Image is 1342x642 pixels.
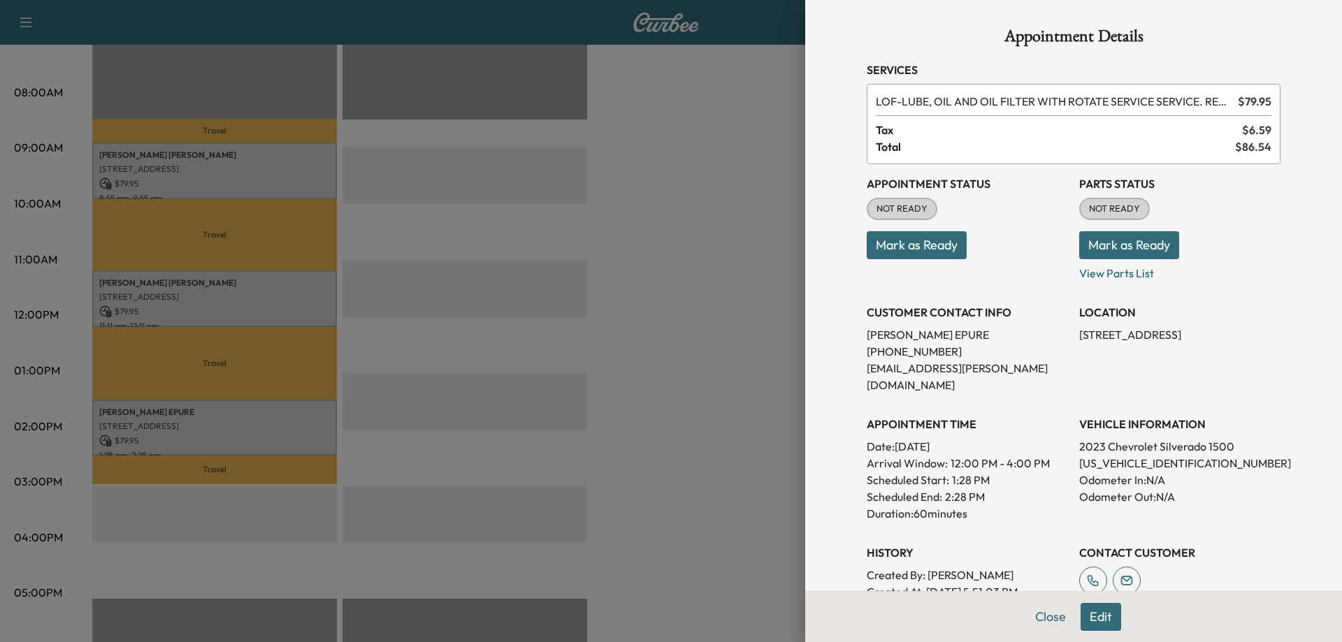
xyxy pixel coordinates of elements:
[867,231,967,259] button: Mark as Ready
[867,455,1068,472] p: Arrival Window:
[1079,455,1280,472] p: [US_VEHICLE_IDENTIFICATION_NUMBER]
[867,61,1280,78] h3: Services
[867,544,1068,561] h3: History
[868,202,936,216] span: NOT READY
[867,438,1068,455] p: Date: [DATE]
[952,472,990,488] p: 1:28 PM
[1081,202,1148,216] span: NOT READY
[1235,138,1271,155] span: $ 86.54
[867,488,942,505] p: Scheduled End:
[945,488,985,505] p: 2:28 PM
[1079,175,1280,192] h3: Parts Status
[867,326,1068,343] p: [PERSON_NAME] EPURE
[1079,304,1280,321] h3: LOCATION
[1079,326,1280,343] p: [STREET_ADDRESS]
[867,360,1068,393] p: [EMAIL_ADDRESS][PERSON_NAME][DOMAIN_NAME]
[1079,416,1280,432] h3: VEHICLE INFORMATION
[1079,438,1280,455] p: 2023 Chevrolet Silverado 1500
[951,455,1050,472] span: 12:00 PM - 4:00 PM
[1242,122,1271,138] span: $ 6.59
[867,472,949,488] p: Scheduled Start:
[876,138,1235,155] span: Total
[1079,472,1280,488] p: Odometer In: N/A
[867,416,1068,432] h3: APPOINTMENT TIME
[867,304,1068,321] h3: CUSTOMER CONTACT INFO
[1026,603,1075,631] button: Close
[867,567,1068,583] p: Created By : [PERSON_NAME]
[876,122,1242,138] span: Tax
[1079,259,1280,282] p: View Parts List
[867,343,1068,360] p: [PHONE_NUMBER]
[1079,544,1280,561] h3: CONTACT CUSTOMER
[867,583,1068,600] p: Created At : [DATE] 5:51:03 PM
[1238,93,1271,110] span: $ 79.95
[867,175,1068,192] h3: Appointment Status
[867,28,1280,50] h1: Appointment Details
[1079,231,1179,259] button: Mark as Ready
[1081,603,1121,631] button: Edit
[876,93,1232,110] span: LUBE, OIL AND OIL FILTER WITH ROTATE SERVICE SERVICE. RESET OIL LIFE MONITOR. HAZARDOUS WASTE FEE...
[1079,488,1280,505] p: Odometer Out: N/A
[867,505,1068,522] p: Duration: 60 minutes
